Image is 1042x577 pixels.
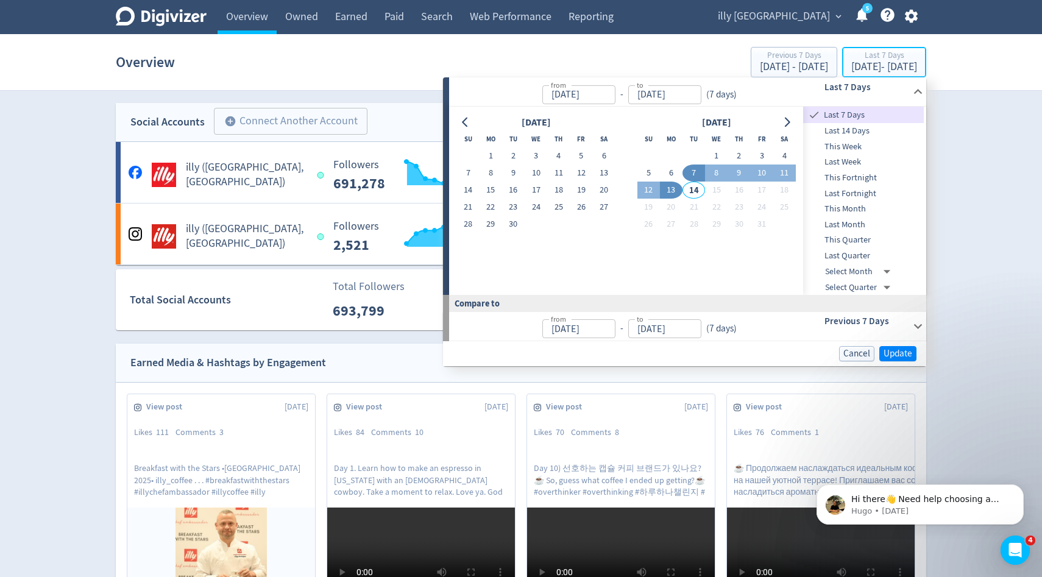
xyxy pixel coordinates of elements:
a: illy (AU, NZ) undefinedilly ([GEOGRAPHIC_DATA], [GEOGRAPHIC_DATA]) Followers --- Followers 2,521 ... [116,204,926,264]
span: [DATE] [684,401,708,413]
button: 22 [705,199,728,216]
iframe: Intercom notifications message [798,459,1042,544]
button: 15 [705,182,728,199]
button: 4 [773,147,796,165]
div: Last Fortnight [803,186,924,202]
span: Data last synced: 14 Oct 2025, 2:02pm (AEDT) [317,172,327,179]
button: 7 [457,165,480,182]
button: 2 [728,147,750,165]
button: 27 [593,199,615,216]
div: [DATE] [518,115,555,131]
button: 29 [480,216,502,233]
a: 5 [862,3,873,13]
button: 14 [682,182,705,199]
h5: illy ([GEOGRAPHIC_DATA], [GEOGRAPHIC_DATA]) [186,160,306,189]
p: Total Followers [333,278,405,295]
h5: illy ([GEOGRAPHIC_DATA], [GEOGRAPHIC_DATA]) [186,222,306,251]
div: [DATE] [698,115,735,131]
label: from [551,80,566,90]
button: 28 [457,216,480,233]
div: Last Quarter [803,248,924,264]
div: Likes [734,427,771,439]
button: Cancel [839,346,874,361]
div: Comments [175,427,230,439]
span: 1 [815,427,819,437]
button: 1 [705,147,728,165]
span: Hi there👋 Need help choosing a plan? Send us a message 💬 [53,35,201,57]
div: Earned Media & Hashtags by Engagement [130,354,326,372]
div: from-to(7 days)Last 7 Days [449,77,926,107]
div: Comments [771,427,826,439]
button: 3 [750,147,773,165]
span: This Month [803,202,924,216]
h1: Overview [116,43,175,82]
div: Last 7 Days [803,107,924,123]
svg: Followers --- [327,159,510,191]
button: 25 [547,199,570,216]
button: 23 [728,199,750,216]
div: message notification from Hugo, 1w ago. Hi there👋 Need help choosing a plan? Send us a message 💬 [18,26,225,66]
th: Monday [660,130,682,147]
span: This Quarter [803,233,924,247]
button: 31 [750,216,773,233]
button: 29 [705,216,728,233]
p: Breakfast with the Stars •[GEOGRAPHIC_DATA] 2025• illy_coffee . . . #breakfastwiththestars #illyc... [134,462,308,497]
span: View post [546,401,589,413]
div: from-to(7 days)Previous 7 Days [449,312,926,341]
button: 21 [457,199,480,216]
button: 25 [773,199,796,216]
th: Sunday [457,130,480,147]
button: 19 [637,199,660,216]
button: 20 [660,199,682,216]
span: View post [746,401,789,413]
div: Last Month [803,217,924,233]
button: 6 [660,165,682,182]
div: ( 7 days ) [701,322,737,336]
div: Comments [371,427,430,439]
th: Monday [480,130,502,147]
th: Wednesday [705,130,728,147]
span: View post [146,401,189,413]
label: to [637,80,643,90]
p: 693,799 [333,300,403,322]
div: [DATE] - [DATE] [851,62,917,73]
span: Last 7 Days [821,108,924,122]
div: - [615,322,628,336]
button: 26 [570,199,592,216]
button: 3 [525,147,547,165]
button: 18 [547,182,570,199]
svg: Followers --- [327,221,510,253]
button: 13 [593,165,615,182]
button: 22 [480,199,502,216]
button: 27 [660,216,682,233]
img: illy (AU, NZ) undefined [152,163,176,187]
button: 13 [660,182,682,199]
button: 11 [547,165,570,182]
div: ( 7 days ) [701,88,742,102]
div: Last 7 Days [851,51,917,62]
p: Message from Hugo, sent 1w ago [53,47,210,58]
img: illy (AU, NZ) undefined [152,224,176,249]
label: from [551,314,566,324]
div: Last Week [803,154,924,170]
span: This Fortnight [803,171,924,185]
th: Sunday [637,130,660,147]
button: 12 [570,165,592,182]
span: Last Fortnight [803,187,924,200]
button: 1 [480,147,502,165]
button: 11 [773,165,796,182]
th: Saturday [593,130,615,147]
button: 17 [750,182,773,199]
button: 5 [637,165,660,182]
span: Last Month [803,218,924,232]
button: 24 [525,199,547,216]
h6: Last 7 Days [824,80,908,94]
button: Connect Another Account [214,108,367,135]
span: This Week [803,140,924,154]
button: 7 [682,165,705,182]
button: 20 [593,182,615,199]
span: 4 [1026,536,1035,545]
span: View post [346,401,389,413]
button: 16 [728,182,750,199]
text: 5 [866,4,869,13]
